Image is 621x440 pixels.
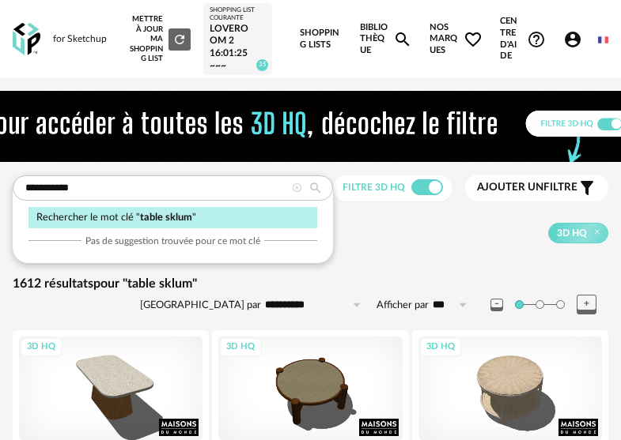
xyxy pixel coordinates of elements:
span: table sklum [140,212,192,222]
span: Account Circle icon [563,30,589,49]
div: 1612 résultats [13,276,608,292]
img: OXP [13,23,40,55]
div: Loveroom 2 16:01:25~~~ [210,23,266,72]
span: filtre [477,181,577,194]
button: Ajouter unfiltre Filter icon [465,175,608,201]
img: fr [598,35,608,45]
span: Help Circle Outline icon [527,30,546,49]
span: Pas de suggestion trouvée pour ce mot clé [85,235,260,247]
label: [GEOGRAPHIC_DATA] par [140,299,261,312]
div: for Sketchup [53,33,107,46]
div: Rechercher le mot clé " " [28,207,317,228]
div: Shopping List courante [210,6,266,23]
span: 3D HQ [557,227,587,239]
span: pour "table sklum" [93,277,197,290]
span: Heart Outline icon [464,30,483,49]
a: Shopping List courante Loveroom 2 16:01:25~~~ 35 [210,6,266,72]
label: Afficher par [377,299,429,312]
span: Refresh icon [172,35,187,43]
div: 3D HQ [219,337,262,357]
div: 3D HQ [20,337,62,357]
span: 35 [256,59,268,71]
div: 3D HQ [419,337,462,357]
div: Mettre à jour ma Shopping List [125,14,191,63]
span: Filtre 3D HQ [343,182,405,192]
span: Magnify icon [393,30,412,49]
span: Ajouter un [477,182,543,193]
span: Filter icon [577,179,596,197]
span: Centre d'aideHelp Circle Outline icon [500,16,545,62]
span: Account Circle icon [563,30,582,49]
